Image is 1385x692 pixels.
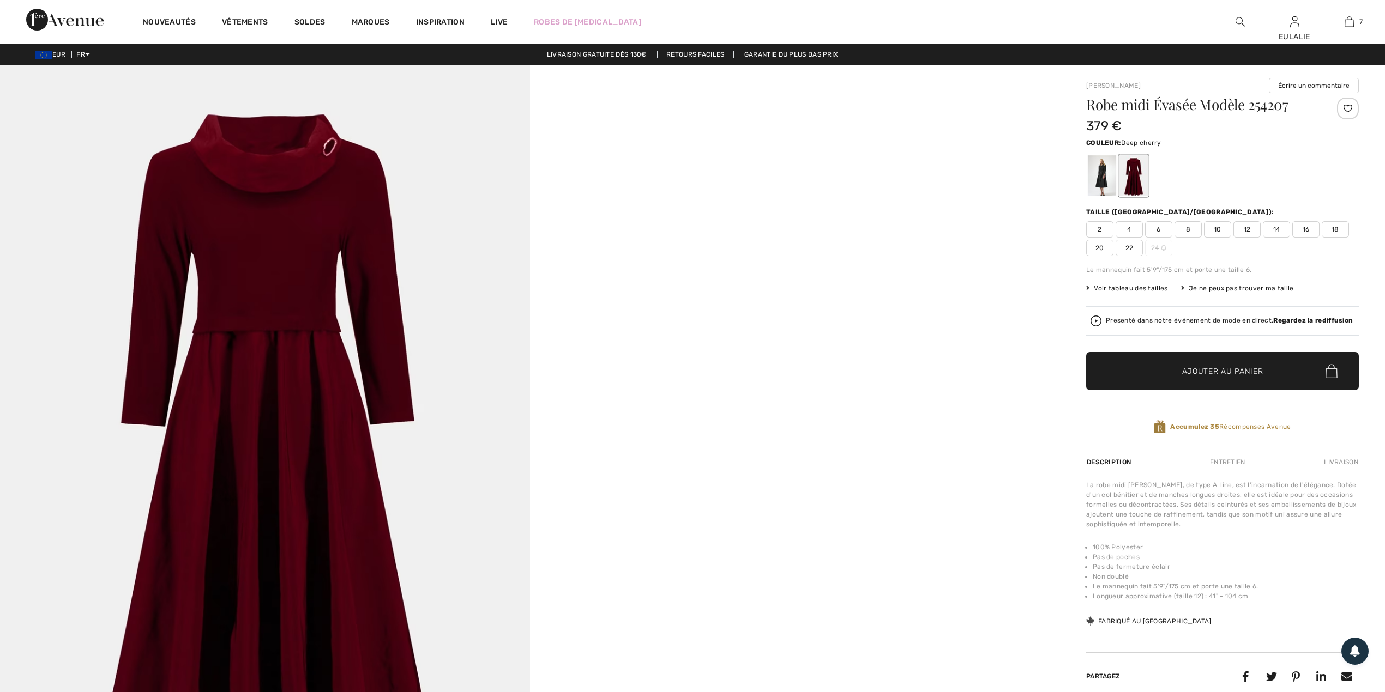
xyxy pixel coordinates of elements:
[534,16,641,28] a: Robes de [MEDICAL_DATA]
[1154,420,1166,434] img: Récompenses Avenue
[1086,221,1113,238] span: 2
[1170,422,1291,432] span: Récompenses Avenue
[1268,31,1321,43] div: EULALIE
[1359,17,1363,27] span: 7
[1204,221,1231,238] span: 10
[1292,221,1320,238] span: 16
[538,51,655,58] a: Livraison gratuite dès 130€
[1088,155,1116,196] div: Noir
[222,17,268,29] a: Vêtements
[1119,155,1148,196] div: Deep cherry
[1345,15,1354,28] img: Mon panier
[1091,315,1101,326] img: Regardez la rediffusion
[1086,118,1122,133] span: 379 €
[1116,221,1143,238] span: 4
[1170,423,1219,430] strong: Accumulez 35
[1086,240,1113,256] span: 20
[1322,15,1376,28] a: 7
[1269,78,1359,93] button: Écrire un commentaire
[1326,364,1338,378] img: Bag.svg
[1145,240,1172,256] span: 24
[352,17,390,29] a: Marques
[1086,265,1359,275] div: Le mannequin fait 5'9"/175 cm et porte une taille 6.
[1086,82,1141,89] a: [PERSON_NAME]
[1093,572,1359,581] li: Non doublé
[1181,283,1294,293] div: Je ne peux pas trouver ma taille
[1093,552,1359,562] li: Pas de poches
[1093,542,1359,552] li: 100% Polyester
[1116,240,1143,256] span: 22
[1086,616,1212,626] div: Fabriqué au [GEOGRAPHIC_DATA]
[1322,221,1349,238] span: 18
[1106,317,1353,324] div: Presenté dans notre événement de mode en direct.
[35,51,70,58] span: EUR
[1086,672,1120,680] span: Partagez
[26,9,104,31] img: 1ère Avenue
[416,17,465,29] span: Inspiration
[1175,221,1202,238] span: 8
[1263,221,1290,238] span: 14
[1086,98,1314,112] h1: Robe midi Évasée Modèle 254207
[1086,283,1168,293] span: Voir tableau des tailles
[1290,16,1299,27] a: Se connecter
[1273,317,1353,324] strong: Regardez la rediffusion
[1182,366,1263,377] span: Ajouter au panier
[1086,480,1359,529] div: La robe midi [PERSON_NAME], de type A-line, est l'incarnation de l'élégance. Dotée d'un col bénit...
[35,51,52,59] img: Euro
[1161,245,1166,251] img: ring-m.svg
[1145,221,1172,238] span: 6
[294,17,326,29] a: Soldes
[1086,139,1121,147] span: Couleur:
[1086,452,1134,472] div: Description
[1086,207,1276,217] div: Taille ([GEOGRAPHIC_DATA]/[GEOGRAPHIC_DATA]):
[1093,581,1359,591] li: Le mannequin fait 5'9"/175 cm et porte une taille 6.
[76,51,90,58] span: FR
[736,51,847,58] a: Garantie du plus bas prix
[1233,221,1261,238] span: 12
[1121,139,1161,147] span: Deep cherry
[657,51,734,58] a: Retours faciles
[1201,452,1255,472] div: Entretien
[491,16,508,28] a: Live
[1321,452,1359,472] div: Livraison
[143,17,196,29] a: Nouveautés
[1093,562,1359,572] li: Pas de fermeture éclair
[1236,15,1245,28] img: recherche
[1290,15,1299,28] img: Mes infos
[1093,591,1359,601] li: Longueur approximative (taille 12) : 41" - 104 cm
[1086,352,1359,390] button: Ajouter au panier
